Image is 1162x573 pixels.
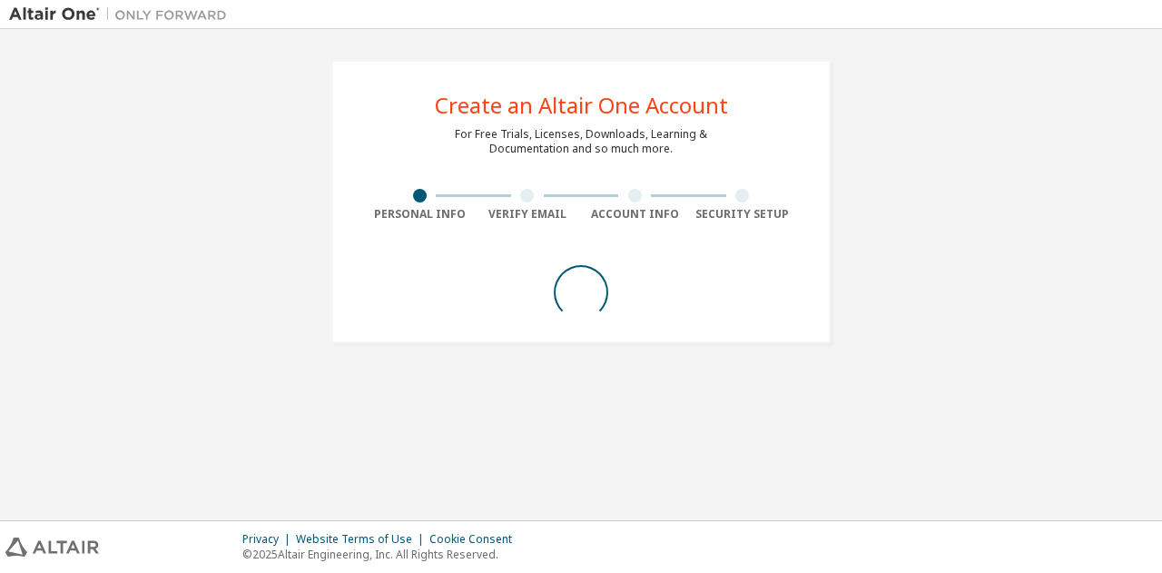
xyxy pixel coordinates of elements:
[242,547,523,562] p: © 2025 Altair Engineering, Inc. All Rights Reserved.
[581,207,689,222] div: Account Info
[9,5,236,24] img: Altair One
[474,207,582,222] div: Verify Email
[429,532,523,547] div: Cookie Consent
[689,207,797,222] div: Security Setup
[242,532,296,547] div: Privacy
[455,127,707,156] div: For Free Trials, Licenses, Downloads, Learning & Documentation and so much more.
[366,207,474,222] div: Personal Info
[296,532,429,547] div: Website Terms of Use
[5,538,99,557] img: altair_logo.svg
[435,94,728,116] div: Create an Altair One Account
